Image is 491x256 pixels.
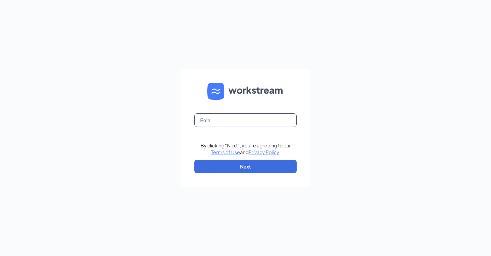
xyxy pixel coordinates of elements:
a: Terms of Use [211,149,240,155]
input: Email [194,113,297,127]
button: Next [194,160,297,173]
img: WS logo and Workstream text [207,83,284,100]
div: By clicking "Next", you're agreeing to our and . [200,142,291,156]
a: Privacy Policy [249,149,279,155]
